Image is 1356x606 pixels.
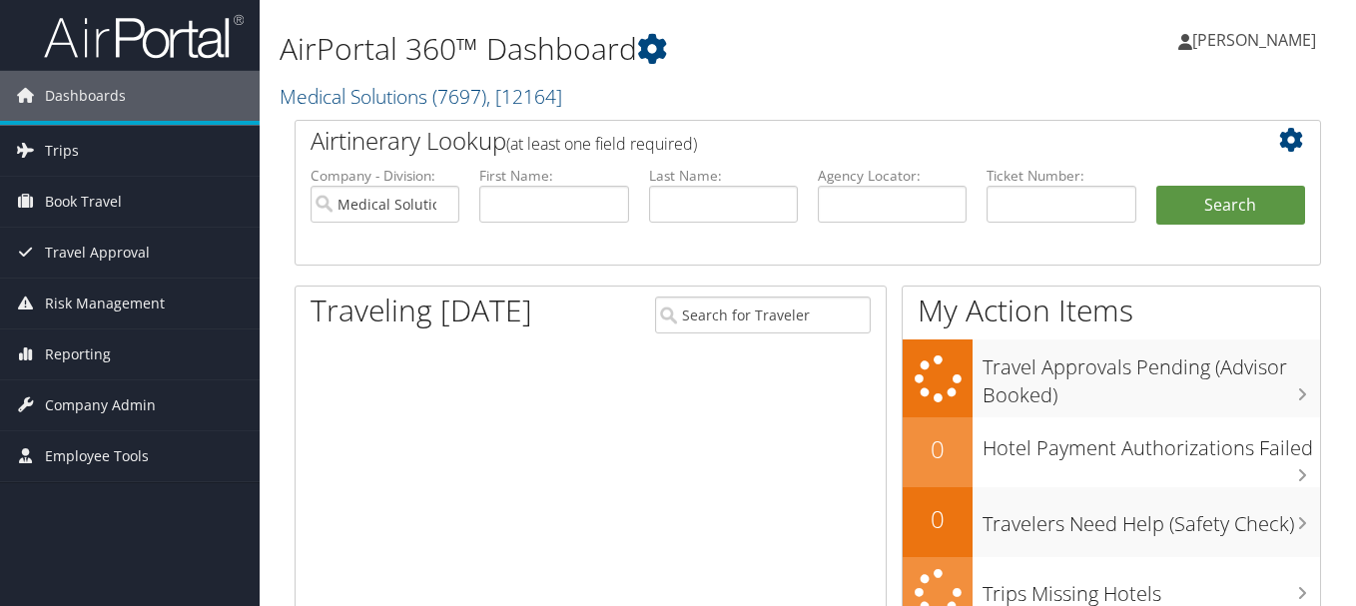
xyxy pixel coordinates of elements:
a: Travel Approvals Pending (Advisor Booked) [903,339,1320,416]
label: Agency Locator: [818,166,967,186]
span: Risk Management [45,279,165,328]
a: [PERSON_NAME] [1178,10,1336,70]
h1: Traveling [DATE] [311,290,532,331]
h2: Airtinerary Lookup [311,124,1220,158]
span: ( 7697 ) [432,83,486,110]
span: Employee Tools [45,431,149,481]
h1: AirPortal 360™ Dashboard [280,28,984,70]
span: Book Travel [45,177,122,227]
a: 0Hotel Payment Authorizations Failed [903,417,1320,487]
h2: 0 [903,502,973,536]
h3: Travelers Need Help (Safety Check) [983,500,1320,538]
span: (at least one field required) [506,133,697,155]
span: , [ 12164 ] [486,83,562,110]
span: Reporting [45,329,111,379]
span: Dashboards [45,71,126,121]
span: Trips [45,126,79,176]
a: 0Travelers Need Help (Safety Check) [903,487,1320,557]
h3: Travel Approvals Pending (Advisor Booked) [983,343,1320,409]
h1: My Action Items [903,290,1320,331]
label: Ticket Number: [987,166,1135,186]
img: airportal-logo.png [44,13,244,60]
span: Travel Approval [45,228,150,278]
h2: 0 [903,432,973,466]
a: Medical Solutions [280,83,562,110]
label: Company - Division: [311,166,459,186]
span: Company Admin [45,380,156,430]
button: Search [1156,186,1305,226]
label: First Name: [479,166,628,186]
input: Search for Traveler [655,297,871,333]
span: [PERSON_NAME] [1192,29,1316,51]
label: Last Name: [649,166,798,186]
h3: Hotel Payment Authorizations Failed [983,424,1320,462]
